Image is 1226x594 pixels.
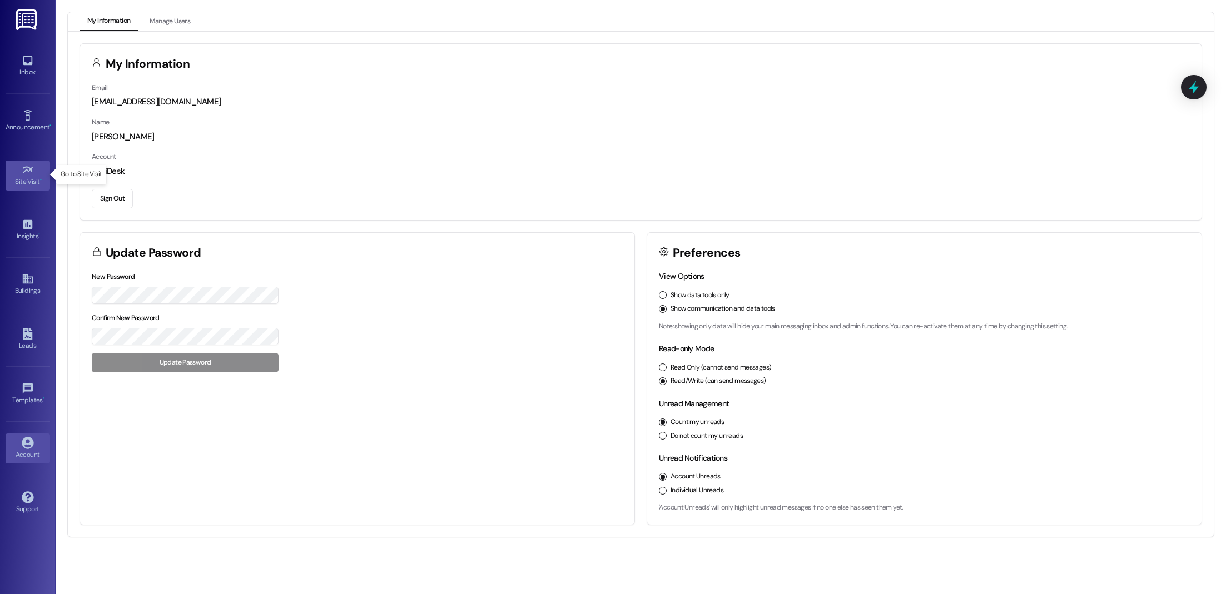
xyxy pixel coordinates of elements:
[6,379,50,409] a: Templates •
[6,433,50,463] a: Account
[61,169,102,179] p: Go to Site Visit
[106,247,201,259] h3: Update Password
[6,488,50,518] a: Support
[92,272,135,281] label: New Password
[6,51,50,81] a: Inbox
[671,472,721,482] label: Account Unreads
[673,247,741,259] h3: Preferences
[659,503,1190,513] p: 'Account Unreads' will only highlight unread messages if no one else has seen them yet.
[92,83,107,92] label: Email
[6,161,50,191] a: Site Visit •
[92,189,133,208] button: Sign Out
[671,431,743,441] label: Do not count my unreads
[40,176,42,184] span: •
[92,313,160,322] label: Confirm New Password
[671,304,775,314] label: Show communication and data tools
[659,322,1190,332] p: Note: showing only data will hide your main messaging inbox and admin functions. You can re-activ...
[80,12,138,31] button: My Information
[38,231,40,238] span: •
[6,215,50,245] a: Insights •
[43,395,44,402] span: •
[671,417,724,427] label: Count my unreads
[659,271,704,281] label: View Options
[659,343,714,353] label: Read-only Mode
[92,152,116,161] label: Account
[671,291,729,301] label: Show data tools only
[92,118,110,127] label: Name
[659,398,729,408] label: Unread Management
[92,131,1190,143] div: [PERSON_NAME]
[6,325,50,355] a: Leads
[6,269,50,300] a: Buildings
[92,96,1190,108] div: [EMAIL_ADDRESS][DOMAIN_NAME]
[659,453,727,463] label: Unread Notifications
[671,376,766,386] label: Read/Write (can send messages)
[92,166,1190,177] div: ResiDesk
[671,486,723,496] label: Individual Unreads
[142,12,198,31] button: Manage Users
[106,58,190,70] h3: My Information
[671,363,771,373] label: Read Only (cannot send messages)
[16,9,39,30] img: ResiDesk Logo
[49,122,51,129] span: •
